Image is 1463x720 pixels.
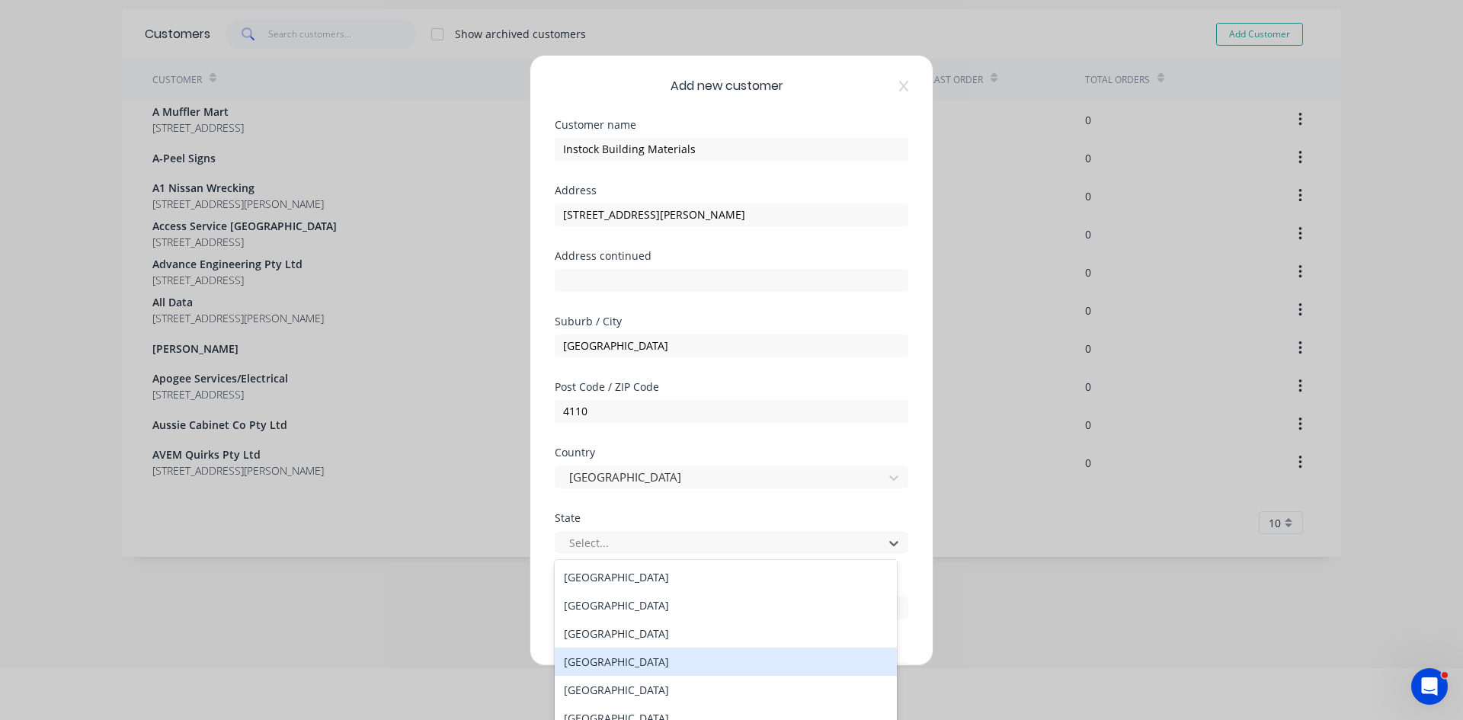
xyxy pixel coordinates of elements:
[1411,668,1448,705] iframe: Intercom live chat
[555,251,908,261] div: Address continued
[555,676,897,704] div: [GEOGRAPHIC_DATA]
[555,619,897,648] div: [GEOGRAPHIC_DATA]
[555,120,908,130] div: Customer name
[555,185,908,196] div: Address
[555,591,897,619] div: [GEOGRAPHIC_DATA]
[671,77,783,95] span: Add new customer
[555,382,908,392] div: Post Code / ZIP Code
[555,563,897,591] div: [GEOGRAPHIC_DATA]
[555,648,897,676] div: [GEOGRAPHIC_DATA]
[555,447,908,458] div: Country
[555,513,908,523] div: State
[555,316,908,327] div: Suburb / City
